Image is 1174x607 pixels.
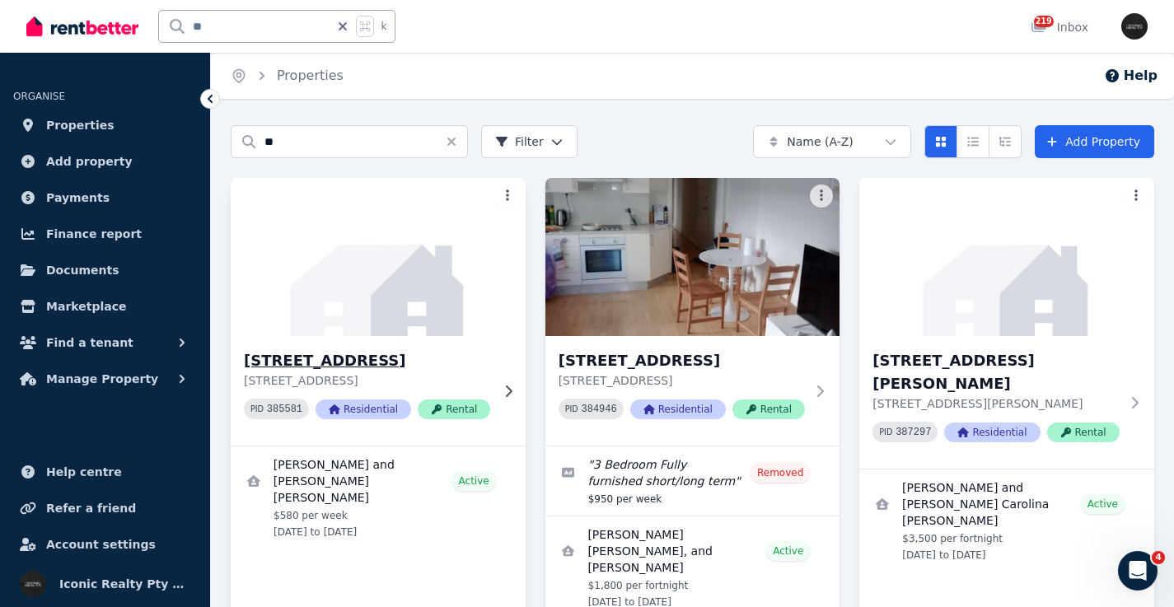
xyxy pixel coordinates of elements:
[46,462,122,482] span: Help centre
[753,125,911,158] button: Name (A-Z)
[46,152,133,171] span: Add property
[381,20,386,33] span: k
[565,404,578,413] small: PID
[630,399,726,419] span: Residential
[924,125,957,158] button: Card view
[1047,423,1120,442] span: Rental
[989,125,1022,158] button: Expanded list view
[277,68,344,83] a: Properties
[59,574,190,594] span: Iconic Realty Pty Ltd
[13,326,197,359] button: Find a tenant
[46,369,158,389] span: Manage Property
[559,349,805,372] h3: [STREET_ADDRESS]
[445,125,468,158] button: Clear search
[223,174,533,340] img: 3/12 Prince St, Randwick - 61
[46,333,133,353] span: Find a tenant
[13,91,65,102] span: ORGANISE
[46,535,156,554] span: Account settings
[211,53,363,99] nav: Breadcrumb
[944,423,1040,442] span: Residential
[13,181,197,214] a: Payments
[13,362,197,395] button: Manage Property
[1121,13,1148,40] img: Iconic Realty Pty Ltd
[559,372,805,389] p: [STREET_ADDRESS]
[496,184,519,208] button: More options
[859,469,1154,572] a: View details for Nicole Souza de Oliveira and Ana Carolina Camillo Silva
[316,399,411,419] span: Residential
[879,427,892,437] small: PID
[46,296,126,316] span: Marketplace
[46,115,115,135] span: Properties
[231,446,526,549] a: View details for Gilad Levi and Karen Julieth Uribe Pineros
[13,492,197,525] a: Refer a friend
[859,178,1154,336] img: 3/148 Francis St, Bondi Beach # - 99
[231,178,526,446] a: 3/12 Prince St, Randwick - 61[STREET_ADDRESS][STREET_ADDRESS]PID 385581ResidentialRental
[859,178,1154,469] a: 3/148 Francis St, Bondi Beach # - 99[STREET_ADDRESS][PERSON_NAME][STREET_ADDRESS][PERSON_NAME]PID...
[20,571,46,597] img: Iconic Realty Pty Ltd
[13,109,197,142] a: Properties
[481,125,578,158] button: Filter
[1031,19,1088,35] div: Inbox
[1035,125,1154,158] a: Add Property
[957,125,989,158] button: Compact list view
[13,528,197,561] a: Account settings
[872,395,1119,412] p: [STREET_ADDRESS][PERSON_NAME]
[872,349,1119,395] h3: [STREET_ADDRESS][PERSON_NAME]
[13,217,197,250] a: Finance report
[267,404,302,415] code: 385581
[244,372,490,389] p: [STREET_ADDRESS]
[1034,16,1054,27] span: 219
[1118,551,1158,591] iframe: Intercom live chat
[787,133,854,150] span: Name (A-Z)
[582,404,617,415] code: 384946
[13,145,197,178] a: Add property
[13,455,197,488] a: Help centre
[46,260,119,280] span: Documents
[1152,551,1165,564] span: 4
[545,178,840,446] a: 3/50 Bellevue Rd, Bellevue Hill - 71[STREET_ADDRESS][STREET_ADDRESS]PID 384946ResidentialRental
[418,399,490,419] span: Rental
[495,133,544,150] span: Filter
[810,184,833,208] button: More options
[46,498,136,518] span: Refer a friend
[545,178,840,336] img: 3/50 Bellevue Rd, Bellevue Hill - 71
[545,446,840,516] a: Edit listing: 3 Bedroom Fully furnished short/long term
[896,427,931,438] code: 387297
[732,399,805,419] span: Rental
[13,290,197,323] a: Marketplace
[924,125,1022,158] div: View options
[250,404,264,413] small: PID
[13,254,197,287] a: Documents
[1125,184,1148,208] button: More options
[46,188,110,208] span: Payments
[26,14,138,39] img: RentBetter
[46,224,142,244] span: Finance report
[1104,66,1158,86] button: Help
[244,349,490,372] h3: [STREET_ADDRESS]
